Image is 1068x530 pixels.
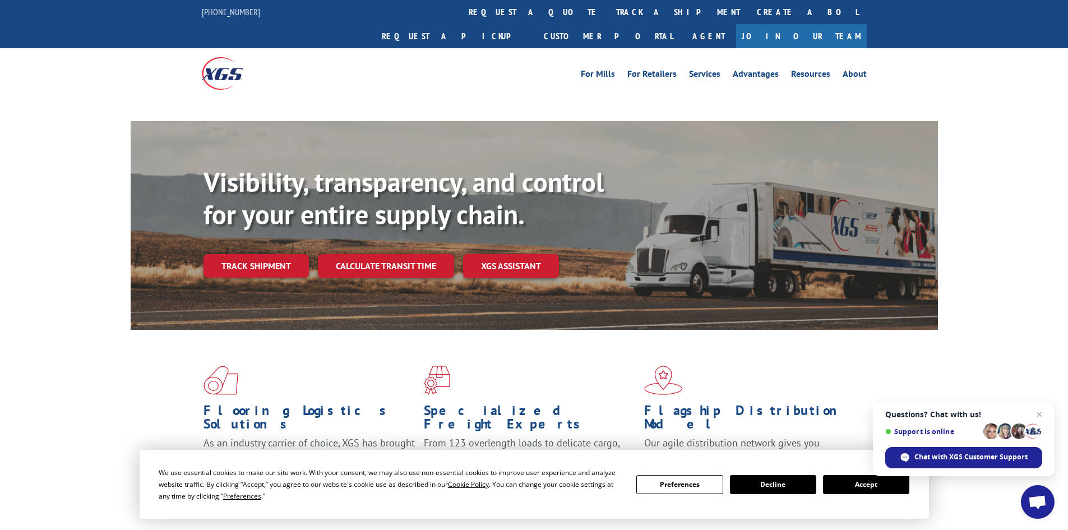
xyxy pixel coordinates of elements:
a: Customer Portal [535,24,681,48]
p: From 123 overlength loads to delicate cargo, our experienced staff knows the best way to move you... [424,436,636,486]
a: Agent [681,24,736,48]
span: As an industry carrier of choice, XGS has brought innovation and dedication to flooring logistics... [204,436,415,476]
div: Chat with XGS Customer Support [885,447,1042,468]
div: Cookie Consent Prompt [140,450,929,519]
a: For Mills [581,70,615,82]
a: About [843,70,867,82]
span: Cookie Policy [448,480,489,489]
a: Calculate transit time [318,254,454,278]
button: Preferences [636,475,723,494]
a: Services [689,70,720,82]
div: Open chat [1021,485,1055,519]
div: We use essential cookies to make our site work. With your consent, we may also use non-essential ... [159,467,623,502]
a: Request a pickup [373,24,535,48]
h1: Flagship Distribution Model [644,404,856,436]
a: [PHONE_NUMBER] [202,6,260,17]
b: Visibility, transparency, and control for your entire supply chain. [204,164,604,232]
span: Our agile distribution network gives you nationwide inventory management on demand. [644,436,850,463]
a: Resources [791,70,830,82]
img: xgs-icon-focused-on-flooring-red [424,366,450,395]
img: xgs-icon-total-supply-chain-intelligence-red [204,366,238,395]
a: Track shipment [204,254,309,278]
img: xgs-icon-flagship-distribution-model-red [644,366,683,395]
h1: Flooring Logistics Solutions [204,404,415,436]
h1: Specialized Freight Experts [424,404,636,436]
span: Close chat [1033,408,1046,421]
span: Support is online [885,427,979,436]
a: Join Our Team [736,24,867,48]
span: Chat with XGS Customer Support [914,452,1028,462]
span: Questions? Chat with us! [885,410,1042,419]
a: Advantages [733,70,779,82]
a: For Retailers [627,70,677,82]
button: Accept [823,475,909,494]
button: Decline [730,475,816,494]
span: Preferences [223,491,261,501]
a: XGS ASSISTANT [463,254,559,278]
